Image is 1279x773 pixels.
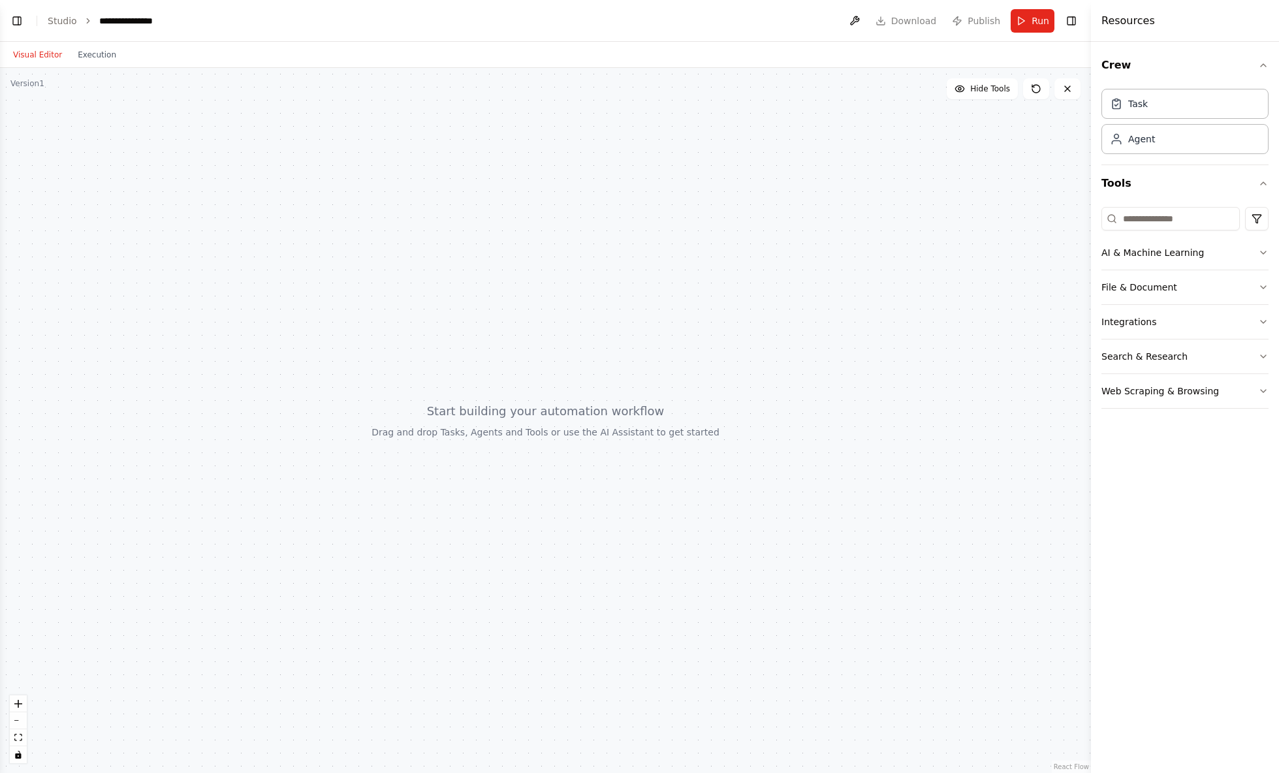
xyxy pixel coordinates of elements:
[48,14,153,27] nav: breadcrumb
[10,746,27,763] button: toggle interactivity
[1101,305,1269,339] button: Integrations
[1101,374,1269,408] button: Web Scraping & Browsing
[1032,14,1049,27] span: Run
[1101,202,1269,419] div: Tools
[1101,84,1269,165] div: Crew
[1101,47,1269,84] button: Crew
[5,47,70,63] button: Visual Editor
[10,695,27,763] div: React Flow controls
[10,712,27,729] button: zoom out
[1128,97,1148,110] div: Task
[1101,13,1155,29] h4: Resources
[1101,236,1269,270] button: AI & Machine Learning
[1011,9,1054,33] button: Run
[10,695,27,712] button: zoom in
[1054,763,1089,770] a: React Flow attribution
[970,84,1010,94] span: Hide Tools
[48,16,77,26] a: Studio
[70,47,124,63] button: Execution
[1101,165,1269,202] button: Tools
[1062,12,1081,30] button: Hide right sidebar
[10,729,27,746] button: fit view
[10,78,44,89] div: Version 1
[947,78,1018,99] button: Hide Tools
[1101,270,1269,304] button: File & Document
[1128,133,1155,146] div: Agent
[8,12,26,30] button: Show left sidebar
[1101,339,1269,373] button: Search & Research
